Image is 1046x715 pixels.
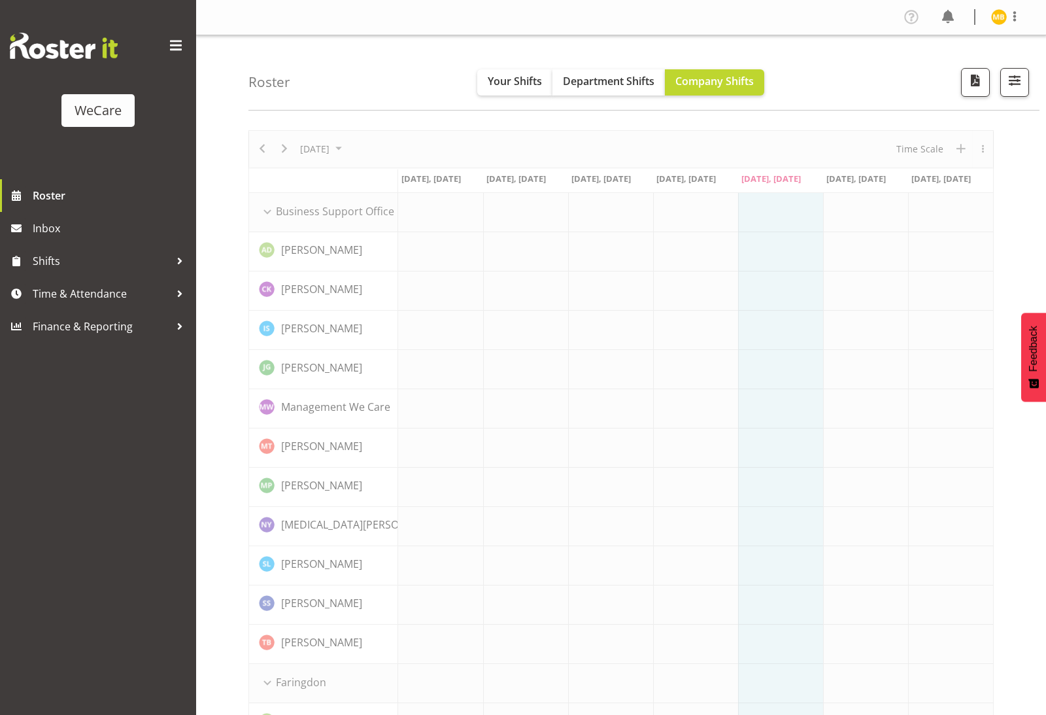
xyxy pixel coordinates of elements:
[248,75,290,90] h4: Roster
[961,68,990,97] button: Download a PDF of the roster according to the set date range.
[33,317,170,336] span: Finance & Reporting
[33,186,190,205] span: Roster
[33,218,190,238] span: Inbox
[33,251,170,271] span: Shifts
[10,33,118,59] img: Rosterit website logo
[552,69,665,96] button: Department Shifts
[75,101,122,120] div: WeCare
[488,74,542,88] span: Your Shifts
[563,74,654,88] span: Department Shifts
[1021,313,1046,402] button: Feedback - Show survey
[1028,326,1039,372] span: Feedback
[33,284,170,304] span: Time & Attendance
[991,9,1007,25] img: matthew-brewer11790.jpg
[477,69,552,96] button: Your Shifts
[1000,68,1029,97] button: Filter Shifts
[675,74,754,88] span: Company Shifts
[665,69,764,96] button: Company Shifts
